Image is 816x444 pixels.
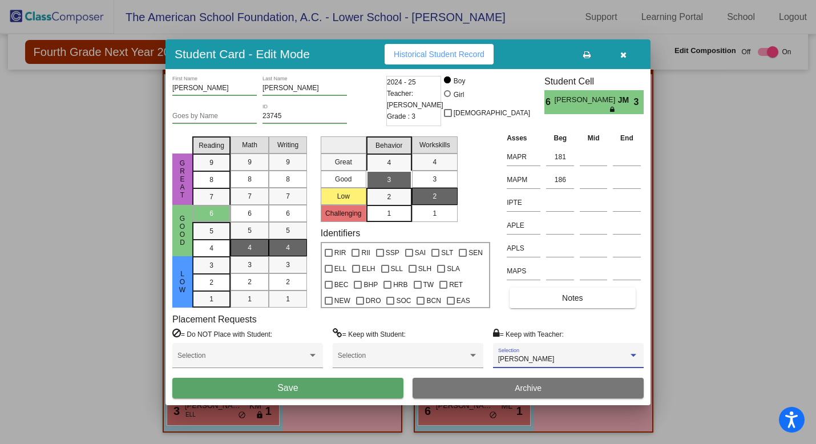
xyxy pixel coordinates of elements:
[209,243,213,253] span: 4
[209,277,213,288] span: 2
[507,171,540,188] input: assessment
[507,217,540,234] input: assessment
[393,278,407,292] span: HRB
[334,246,346,260] span: RIR
[387,175,391,185] span: 3
[423,278,434,292] span: TW
[334,278,349,292] span: BEC
[449,278,463,292] span: RET
[375,140,402,151] span: Behavior
[172,112,257,120] input: goes by name
[447,262,460,276] span: SLA
[248,174,252,184] span: 8
[507,194,540,211] input: assessment
[333,328,406,340] label: = Keep with Student:
[634,95,644,109] span: 3
[286,157,290,167] span: 9
[507,263,540,280] input: assessment
[175,47,310,61] h3: Student Card - Edit Mode
[504,132,543,144] th: Asses
[387,88,443,111] span: Teacher: [PERSON_NAME]
[286,243,290,253] span: 4
[242,140,257,150] span: Math
[248,157,252,167] span: 9
[286,260,290,270] span: 3
[391,262,403,276] span: SLL
[454,106,530,120] span: [DEMOGRAPHIC_DATA]
[286,277,290,287] span: 2
[362,262,375,276] span: ELH
[554,94,617,106] span: [PERSON_NAME]
[419,140,450,150] span: Workskills
[209,158,213,168] span: 9
[433,157,437,167] span: 4
[453,90,464,100] div: Girl
[177,215,188,247] span: Good
[334,262,346,276] span: ELL
[418,262,431,276] span: SLH
[209,260,213,271] span: 3
[510,288,635,308] button: Notes
[177,270,188,294] span: Low
[396,294,411,308] span: SOC
[286,174,290,184] span: 8
[493,328,564,340] label: = Keep with Teacher:
[385,44,494,64] button: Historical Student Record
[453,76,466,86] div: Boy
[433,174,437,184] span: 3
[507,240,540,257] input: assessment
[209,208,213,219] span: 6
[394,50,484,59] span: Historical Student Record
[248,243,252,253] span: 4
[286,208,290,219] span: 6
[248,294,252,304] span: 1
[507,148,540,166] input: assessment
[209,294,213,304] span: 1
[457,294,470,308] span: EAS
[426,294,441,308] span: BCN
[177,159,188,199] span: Great
[209,192,213,202] span: 7
[334,294,350,308] span: NEW
[262,112,347,120] input: Enter ID
[562,293,583,302] span: Notes
[433,191,437,201] span: 2
[468,246,483,260] span: SEN
[286,294,290,304] span: 1
[544,76,644,87] h3: Student Cell
[413,378,644,398] button: Archive
[415,246,426,260] span: SAI
[618,94,634,106] span: JM
[387,208,391,219] span: 1
[386,246,399,260] span: SSP
[321,228,360,239] label: Identifiers
[199,140,224,151] span: Reading
[498,355,555,363] span: [PERSON_NAME]
[172,314,257,325] label: Placement Requests
[248,277,252,287] span: 2
[248,225,252,236] span: 5
[544,95,554,109] span: 6
[248,208,252,219] span: 6
[248,260,252,270] span: 3
[387,158,391,168] span: 4
[277,383,298,393] span: Save
[277,140,298,150] span: Writing
[209,226,213,236] span: 5
[172,328,272,340] label: = Do NOT Place with Student:
[515,384,542,393] span: Archive
[387,192,391,202] span: 2
[363,278,378,292] span: BHP
[387,76,416,88] span: 2024 - 25
[366,294,381,308] span: DRO
[361,246,370,260] span: RII
[577,132,610,144] th: Mid
[610,132,644,144] th: End
[209,175,213,185] span: 8
[286,191,290,201] span: 7
[387,111,415,122] span: Grade : 3
[543,132,577,144] th: Beg
[248,191,252,201] span: 7
[172,378,403,398] button: Save
[441,246,453,260] span: SLT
